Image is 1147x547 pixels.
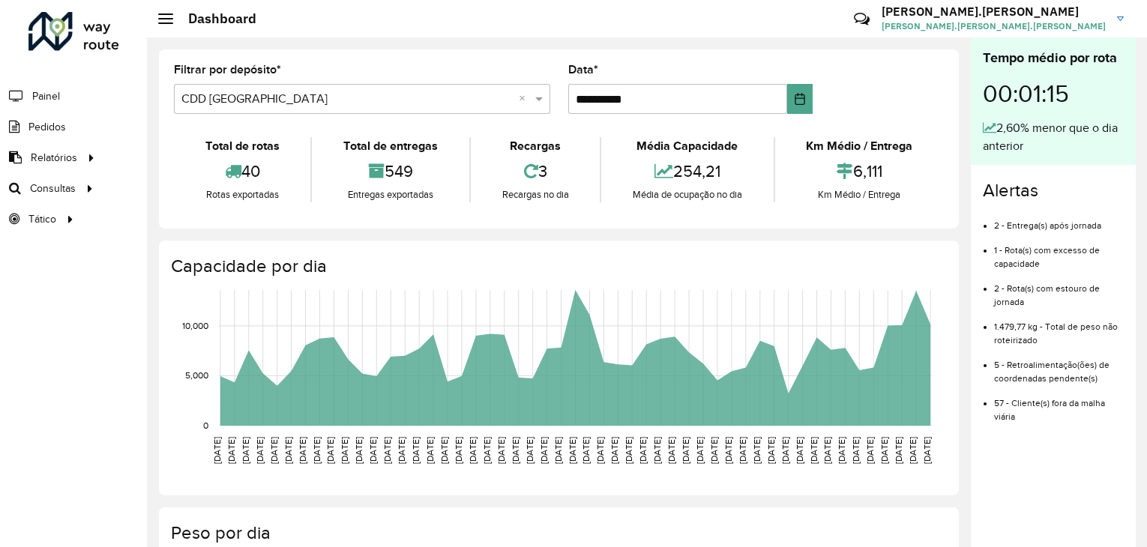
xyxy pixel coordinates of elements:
[553,437,563,464] text: [DATE]
[879,437,889,464] text: [DATE]
[795,437,804,464] text: [DATE]
[325,437,335,464] text: [DATE]
[666,437,676,464] text: [DATE]
[283,437,293,464] text: [DATE]
[787,84,813,114] button: Choose Date
[994,232,1124,271] li: 1 - Rota(s) com excesso de capacidade
[994,208,1124,232] li: 2 - Entrega(s) após jornada
[255,437,265,464] text: [DATE]
[865,437,875,464] text: [DATE]
[30,181,76,196] span: Consultas
[519,90,532,108] span: Clear all
[809,437,819,464] text: [DATE]
[908,437,918,464] text: [DATE]
[178,187,307,202] div: Rotas exportadas
[780,437,790,464] text: [DATE]
[882,4,1106,19] h3: [PERSON_NAME].[PERSON_NAME]
[475,137,596,155] div: Recargas
[983,180,1124,202] h4: Alertas
[178,137,307,155] div: Total de rotas
[241,437,250,464] text: [DATE]
[581,437,591,464] text: [DATE]
[28,211,56,227] span: Tático
[837,437,846,464] text: [DATE]
[312,437,322,464] text: [DATE]
[316,155,465,187] div: 549
[994,271,1124,309] li: 2 - Rota(s) com estouro de jornada
[454,437,463,464] text: [DATE]
[32,88,60,104] span: Painel
[31,150,77,166] span: Relatórios
[316,137,465,155] div: Total de entregas
[681,437,690,464] text: [DATE]
[298,437,307,464] text: [DATE]
[638,437,648,464] text: [DATE]
[605,137,769,155] div: Média Capacidade
[539,437,549,464] text: [DATE]
[354,437,364,464] text: [DATE]
[411,437,421,464] text: [DATE]
[894,437,903,464] text: [DATE]
[994,347,1124,385] li: 5 - Retroalimentação(ões) de coordenadas pendente(s)
[738,437,747,464] text: [DATE]
[182,321,208,330] text: 10,000
[605,187,769,202] div: Média de ocupação no dia
[482,437,492,464] text: [DATE]
[340,437,349,464] text: [DATE]
[185,371,208,381] text: 5,000
[397,437,406,464] text: [DATE]
[752,437,762,464] text: [DATE]
[723,437,733,464] text: [DATE]
[605,155,769,187] div: 254,21
[994,309,1124,347] li: 1.479,77 kg - Total de peso não roteirizado
[382,437,392,464] text: [DATE]
[766,437,776,464] text: [DATE]
[779,137,940,155] div: Km Médio / Entrega
[174,61,281,79] label: Filtrar por depósito
[568,437,577,464] text: [DATE]
[203,420,208,430] text: 0
[652,437,662,464] text: [DATE]
[525,437,535,464] text: [DATE]
[595,437,605,464] text: [DATE]
[226,437,236,464] text: [DATE]
[368,437,378,464] text: [DATE]
[439,437,449,464] text: [DATE]
[709,437,719,464] text: [DATE]
[994,385,1124,423] li: 57 - Cliente(s) fora da malha viária
[983,119,1124,155] div: 2,60% menor que o dia anterior
[779,187,940,202] div: Km Médio / Entrega
[779,155,940,187] div: 6,111
[822,437,832,464] text: [DATE]
[882,19,1106,33] span: [PERSON_NAME].[PERSON_NAME].[PERSON_NAME]
[269,437,279,464] text: [DATE]
[609,437,619,464] text: [DATE]
[212,437,222,464] text: [DATE]
[171,256,944,277] h4: Capacidade por dia
[178,155,307,187] div: 40
[851,437,861,464] text: [DATE]
[922,437,932,464] text: [DATE]
[173,10,256,27] h2: Dashboard
[983,68,1124,119] div: 00:01:15
[568,61,598,79] label: Data
[425,437,435,464] text: [DATE]
[28,119,66,135] span: Pedidos
[695,437,705,464] text: [DATE]
[624,437,633,464] text: [DATE]
[316,187,465,202] div: Entregas exportadas
[983,48,1124,68] div: Tempo médio por rota
[171,522,944,544] h4: Peso por dia
[468,437,478,464] text: [DATE]
[511,437,520,464] text: [DATE]
[475,155,596,187] div: 3
[475,187,596,202] div: Recargas no dia
[846,3,878,35] a: Contato Rápido
[496,437,506,464] text: [DATE]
